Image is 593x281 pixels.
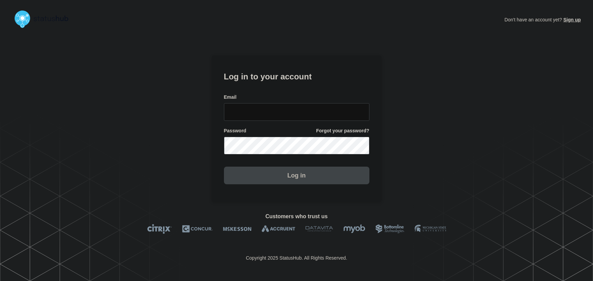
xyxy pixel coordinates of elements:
p: Don't have an account yet? [504,12,581,28]
img: Concur logo [182,224,213,234]
span: Email [224,94,237,100]
img: myob logo [343,224,365,234]
input: email input [224,103,369,121]
img: Bottomline logo [376,224,404,234]
img: DataVita logo [306,224,333,234]
input: password input [224,137,369,154]
a: Sign up [562,17,581,22]
img: StatusHub logo [12,8,77,30]
h1: Log in to your account [224,70,369,82]
a: Forgot your password? [316,128,369,134]
img: MSU logo [415,224,446,234]
button: Log in [224,167,369,184]
p: Copyright 2025 StatusHub. All Rights Reserved. [246,255,347,261]
img: Accruent logo [262,224,295,234]
img: Citrix logo [147,224,172,234]
img: McKesson logo [223,224,251,234]
h2: Customers who trust us [12,213,581,220]
span: Password [224,128,246,134]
